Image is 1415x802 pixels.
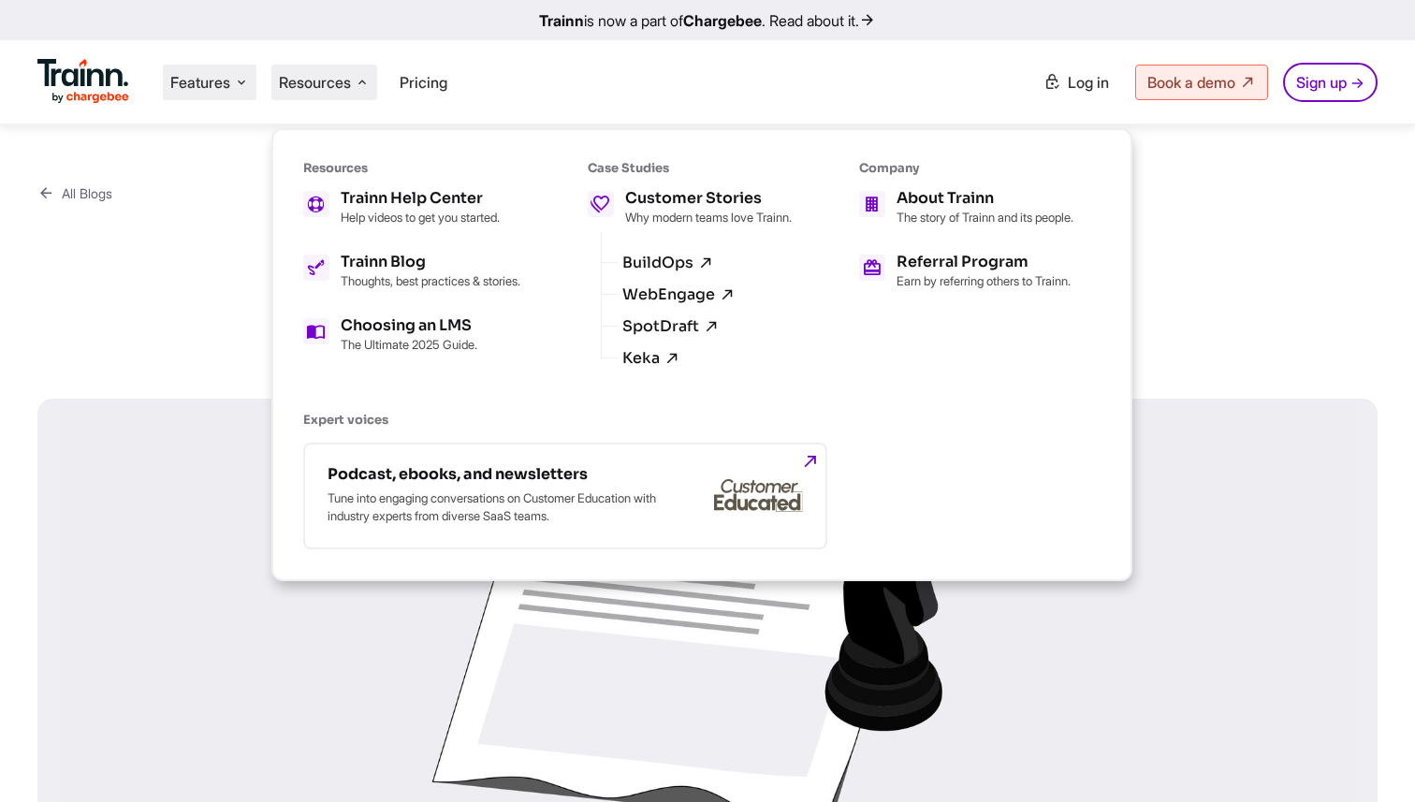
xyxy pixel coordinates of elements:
[328,467,664,482] h5: Podcast, ebooks, and newsletters
[303,443,827,549] a: Podcast, ebooks, and newsletters Tune into engaging conversations on Customer Education with indu...
[1068,73,1109,92] span: Log in
[1321,712,1415,802] iframe: Chat Widget
[859,160,1073,176] h6: Company
[303,191,520,225] a: Trainn Help Center Help videos to get you started.
[622,350,680,367] a: Keka
[625,210,792,225] p: Why modern teams love Trainn.
[897,255,1071,270] h5: Referral Program
[539,11,584,30] b: Trainn
[1147,73,1235,92] span: Book a demo
[341,318,477,333] h5: Choosing an LMS
[341,337,477,352] p: The Ultimate 2025 Guide.
[1135,65,1268,100] a: Book a demo
[37,59,129,104] img: Trainn Logo
[683,11,762,30] b: Chargebee
[400,73,447,92] a: Pricing
[897,191,1073,206] h5: About Trainn
[303,255,520,288] a: Trainn Blog Thoughts, best practices & stories.
[897,273,1071,288] p: Earn by referring others to Trainn.
[1283,63,1378,102] a: Sign up →
[897,210,1073,225] p: The story of Trainn and its people.
[622,318,720,335] a: SpotDraft
[622,255,714,271] a: BuildOps
[588,191,792,225] a: Customer Stories Why modern teams love Trainn.
[625,191,792,206] h5: Customer Stories
[859,255,1073,288] a: Referral Program Earn by referring others to Trainn.
[303,318,520,352] a: Choosing an LMS The Ultimate 2025 Guide.
[303,412,1073,428] h6: Expert voices
[170,72,230,93] span: Features
[341,210,500,225] p: Help videos to get you started.
[328,489,664,525] p: Tune into engaging conversations on Customer Education with industry experts from diverse SaaS te...
[279,72,351,93] span: Resources
[859,191,1073,225] a: About Trainn The story of Trainn and its people.
[341,255,520,270] h5: Trainn Blog
[341,273,520,288] p: Thoughts, best practices & stories.
[1032,66,1120,99] a: Log in
[622,286,736,303] a: WebEngage
[588,160,792,176] h6: Case Studies
[37,182,112,205] a: All Blogs
[714,479,803,513] img: customer-educated-gray.b42eccd.svg
[303,160,520,176] h6: Resources
[341,191,500,206] h5: Trainn Help Center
